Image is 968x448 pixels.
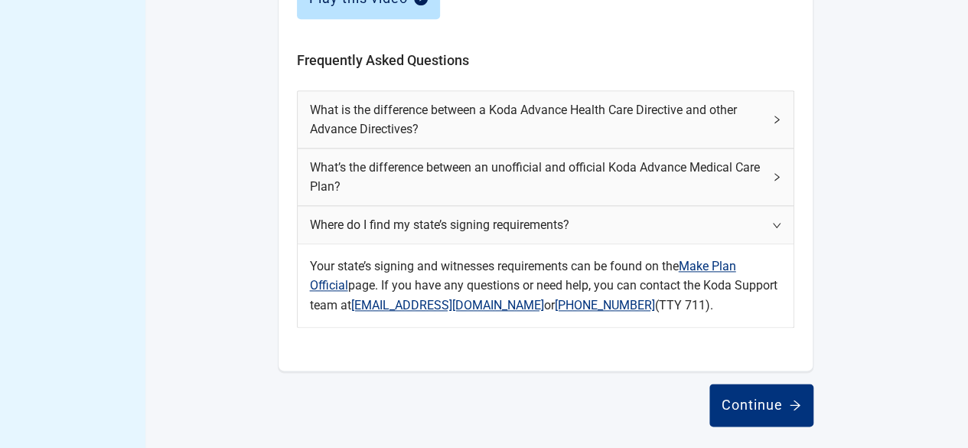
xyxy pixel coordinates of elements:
[351,298,544,312] a: [EMAIL_ADDRESS][DOMAIN_NAME]
[298,149,794,205] div: What’s the difference between an unofficial and official Koda Advance Medical Care Plan?
[772,221,781,230] span: right
[310,215,763,234] span: Where do I find my state’s signing requirements?
[298,244,794,326] div: Your state’s signing and witnesses requirements can be found on the page. If you have any questio...
[298,206,794,244] div: Where do I find my state’s signing requirements?
[555,298,655,312] a: [PHONE_NUMBER]
[772,115,781,124] span: right
[709,384,813,427] button: Continuearrow-right
[789,399,801,411] span: arrow-right
[297,50,794,71] h2: Frequently Asked Questions
[310,158,763,196] span: What’s the difference between an unofficial and official Koda Advance Medical Care Plan?
[772,172,781,181] span: right
[722,397,801,413] div: Continue
[298,91,794,148] div: What is the difference between a Koda Advance Health Care Directive and other Advance Directives?
[310,100,763,139] span: What is the difference between a Koda Advance Health Care Directive and other Advance Directives?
